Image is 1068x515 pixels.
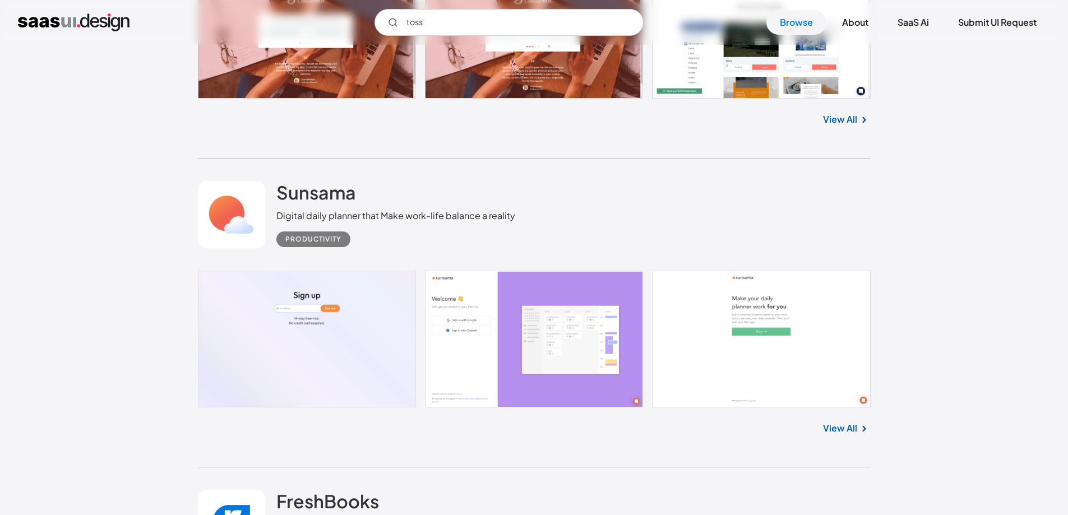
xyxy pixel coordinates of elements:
a: Browse [766,10,826,35]
a: Submit UI Request [945,10,1050,35]
a: About [829,10,882,35]
a: SaaS Ai [884,10,942,35]
a: View All [823,421,857,435]
a: home [18,13,130,31]
input: Search UI designs you're looking for... [375,9,644,36]
a: View All [823,113,857,126]
h2: FreshBooks [276,490,379,512]
h2: Sunsama [276,181,356,203]
div: Digital daily planner that Make work-life balance a reality [276,209,515,222]
form: Email Form [375,9,644,36]
div: Productivity [285,233,341,246]
a: Sunsama [276,181,356,209]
